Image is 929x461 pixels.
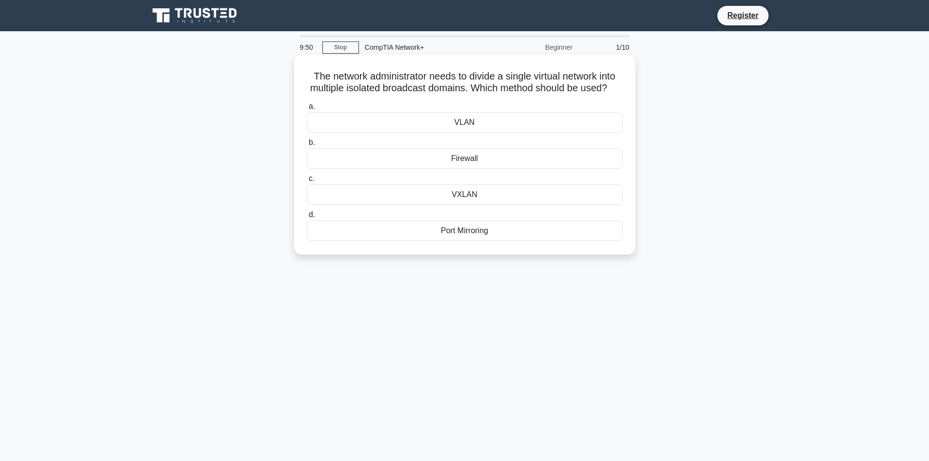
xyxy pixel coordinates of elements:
div: VXLAN [307,184,623,205]
span: c. [309,174,315,182]
h5: The network administrator needs to divide a single virtual network into multiple isolated broadca... [306,70,624,95]
div: 1/10 [578,38,635,57]
div: 9:50 [294,38,322,57]
a: Register [721,9,764,21]
div: VLAN [307,112,623,133]
div: Firewall [307,148,623,169]
div: Port Mirroring [307,220,623,241]
div: Beginner [493,38,578,57]
a: Stop [322,41,359,54]
span: d. [309,210,315,219]
span: a. [309,102,315,110]
div: CompTIA Network+ [359,38,493,57]
span: b. [309,138,315,146]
